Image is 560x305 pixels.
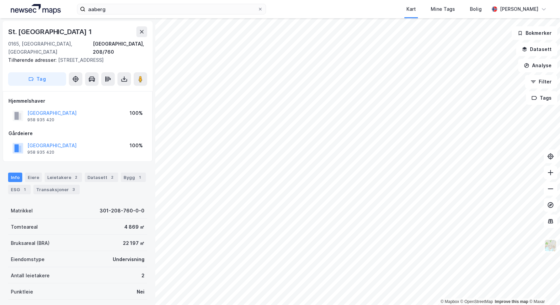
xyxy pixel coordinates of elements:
div: 3 [70,186,77,193]
div: 0165, [GEOGRAPHIC_DATA], [GEOGRAPHIC_DATA] [8,40,93,56]
iframe: Chat Widget [526,273,560,305]
div: [GEOGRAPHIC_DATA], 208/760 [93,40,147,56]
div: [PERSON_NAME] [500,5,538,13]
div: 22 197 ㎡ [123,239,144,247]
span: Tilhørende adresser: [8,57,58,63]
div: Hjemmelshaver [8,97,147,105]
div: Matrikkel [11,207,33,215]
button: Bokmerker [512,26,557,40]
button: Analyse [518,59,557,72]
a: OpenStreetMap [460,299,493,304]
div: 4 869 ㎡ [124,223,144,231]
div: Bruksareal (BRA) [11,239,50,247]
div: 958 935 420 [27,150,54,155]
div: Punktleie [11,288,33,296]
div: Leietakere [45,173,82,182]
div: Datasett [85,173,118,182]
div: [STREET_ADDRESS] [8,56,142,64]
div: Mine Tags [431,5,455,13]
div: 1 [136,174,143,181]
button: Filter [525,75,557,88]
div: Kart [406,5,416,13]
div: Eiendomstype [11,255,45,263]
div: 2 [141,272,144,280]
input: Søk på adresse, matrikkel, gårdeiere, leietakere eller personer [85,4,258,14]
div: St. [GEOGRAPHIC_DATA] 1 [8,26,93,37]
div: Eiere [25,173,42,182]
div: Gårdeiere [8,129,147,137]
div: Info [8,173,22,182]
a: Mapbox [441,299,459,304]
div: Antall leietakere [11,272,50,280]
button: Tags [526,91,557,105]
img: logo.a4113a55bc3d86da70a041830d287a7e.svg [11,4,61,14]
img: Z [544,239,557,252]
button: Tag [8,72,66,86]
div: 1 [21,186,28,193]
div: Kontrollprogram for chat [526,273,560,305]
div: Transaksjoner [33,185,80,194]
div: 958 935 420 [27,117,54,123]
div: 2 [109,174,115,181]
div: Bygg [121,173,146,182]
div: Tomteareal [11,223,38,231]
div: 100% [130,142,143,150]
div: Undervisning [113,255,144,263]
button: Datasett [516,43,557,56]
div: 301-208-760-0-0 [100,207,144,215]
div: ESG [8,185,31,194]
div: 2 [73,174,79,181]
div: Bolig [470,5,482,13]
div: 100% [130,109,143,117]
div: Nei [137,288,144,296]
a: Improve this map [495,299,528,304]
